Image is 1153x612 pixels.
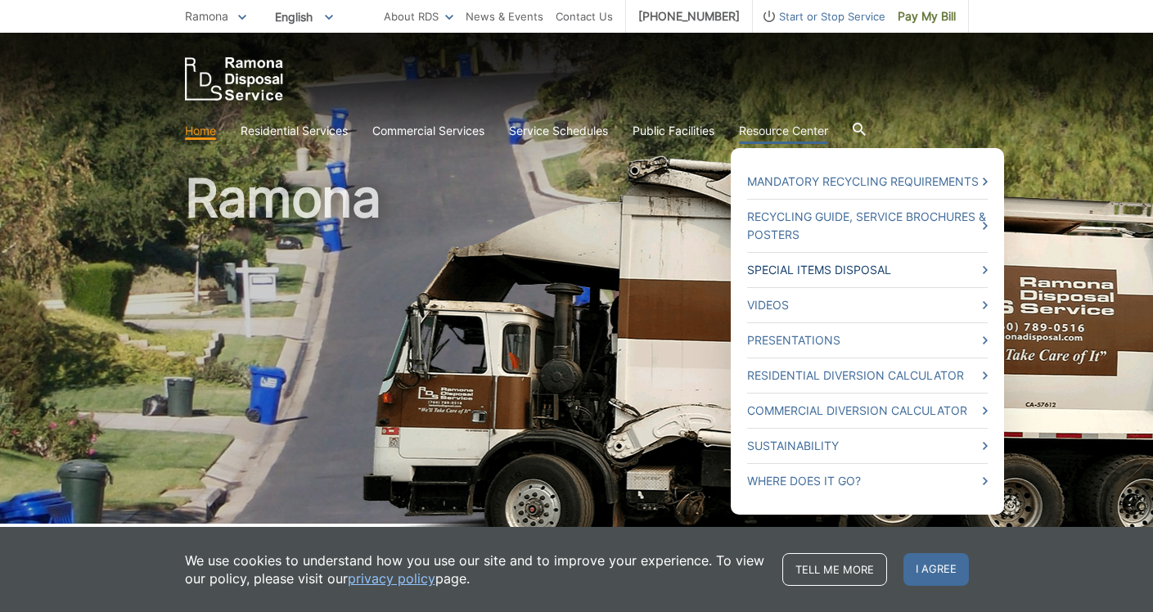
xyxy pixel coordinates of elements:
[556,7,613,25] a: Contact Us
[185,551,766,587] p: We use cookies to understand how you use our site and to improve your experience. To view our pol...
[747,208,988,244] a: Recycling Guide, Service Brochures & Posters
[185,122,216,140] a: Home
[348,569,435,587] a: privacy policy
[241,122,348,140] a: Residential Services
[898,7,956,25] span: Pay My Bill
[509,122,608,140] a: Service Schedules
[185,9,228,23] span: Ramona
[739,122,828,140] a: Resource Center
[747,261,988,279] a: Special Items Disposal
[747,472,988,490] a: Where Does it Go?
[782,553,887,586] a: Tell me more
[372,122,484,140] a: Commercial Services
[263,3,345,30] span: English
[903,553,969,586] span: I agree
[185,172,969,531] h1: Ramona
[466,7,543,25] a: News & Events
[747,296,988,314] a: Videos
[747,173,988,191] a: Mandatory Recycling Requirements
[747,331,988,349] a: Presentations
[747,367,988,385] a: Residential Diversion Calculator
[185,57,283,101] a: EDCD logo. Return to the homepage.
[747,402,988,420] a: Commercial Diversion Calculator
[384,7,453,25] a: About RDS
[747,437,988,455] a: Sustainability
[633,122,714,140] a: Public Facilities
